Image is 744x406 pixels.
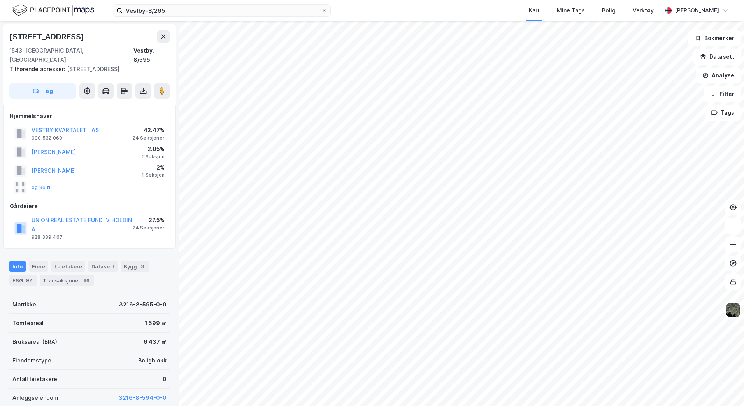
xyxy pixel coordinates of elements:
div: Verktøy [633,6,654,15]
div: 0 [163,374,167,384]
div: Kontrollprogram for chat [705,369,744,406]
div: 27.5% [133,215,165,225]
div: 1 Seksjon [142,154,165,160]
div: Antall leietakere [12,374,57,384]
div: Datasett [88,261,118,272]
div: 92 [25,276,33,284]
div: 6 437 ㎡ [144,337,167,346]
div: Bolig [602,6,616,15]
div: Bygg [121,261,149,272]
div: ESG [9,275,37,286]
div: 990 532 060 [32,135,62,141]
div: 42.47% [133,126,165,135]
div: 3216-8-595-0-0 [119,300,167,309]
div: 1 Seksjon [142,172,165,178]
div: 1543, [GEOGRAPHIC_DATA], [GEOGRAPHIC_DATA] [9,46,133,65]
iframe: Chat Widget [705,369,744,406]
div: Kart [529,6,540,15]
div: [STREET_ADDRESS] [9,30,86,43]
button: Tag [9,83,76,99]
div: 2.05% [142,144,165,154]
div: 928 339 467 [32,234,63,240]
div: Info [9,261,26,272]
div: 1 599 ㎡ [145,318,167,328]
div: Bruksareal (BRA) [12,337,57,346]
div: Eiere [29,261,48,272]
div: Hjemmelshaver [10,112,169,121]
button: Analyse [696,68,741,83]
div: 2% [142,163,165,172]
div: Vestby, 8/595 [133,46,170,65]
button: Bokmerker [688,30,741,46]
div: Gårdeiere [10,201,169,211]
div: 86 [82,276,91,284]
div: Mine Tags [557,6,585,15]
div: 24 Seksjoner [133,135,165,141]
div: Transaksjoner [40,275,94,286]
div: Tomteareal [12,318,44,328]
div: Eiendomstype [12,356,51,365]
div: Matrikkel [12,300,38,309]
span: Tilhørende adresser: [9,66,67,72]
div: 24 Seksjoner [133,225,165,231]
button: 3216-8-594-0-0 [119,393,167,402]
img: 9k= [726,303,740,317]
img: logo.f888ab2527a4732fd821a326f86c7f29.svg [12,3,94,17]
div: [PERSON_NAME] [675,6,719,15]
button: Datasett [693,49,741,65]
button: Tags [705,105,741,121]
input: Søk på adresse, matrikkel, gårdeiere, leietakere eller personer [123,5,321,16]
div: [STREET_ADDRESS] [9,65,163,74]
div: Anleggseiendom [12,393,58,402]
div: 3 [139,262,146,270]
button: Filter [704,86,741,102]
div: Boligblokk [138,356,167,365]
div: Leietakere [51,261,85,272]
